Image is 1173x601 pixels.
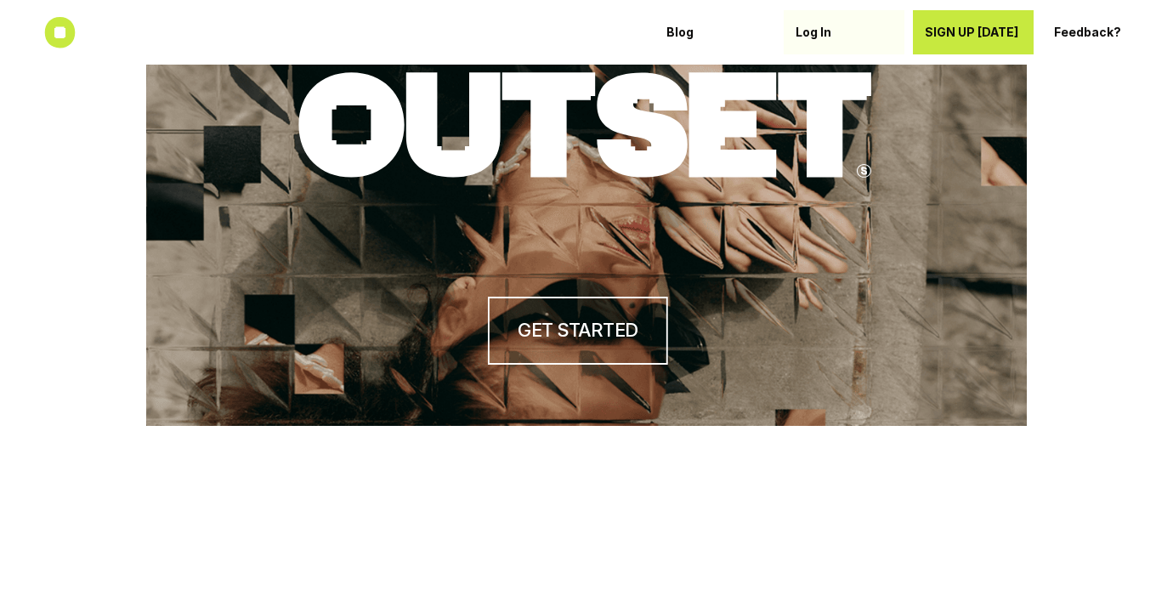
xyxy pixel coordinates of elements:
[654,10,775,54] a: Blog
[784,10,904,54] a: Log In
[1054,26,1151,40] p: Feedback?
[925,26,1022,40] p: SIGN UP [DATE]
[913,10,1034,54] a: SIGN UP [DATE]
[518,317,637,343] h4: GET STARTED
[796,26,892,40] p: Log In
[487,297,667,365] a: GET STARTED
[1042,10,1163,54] a: Feedback?
[666,26,763,40] p: Blog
